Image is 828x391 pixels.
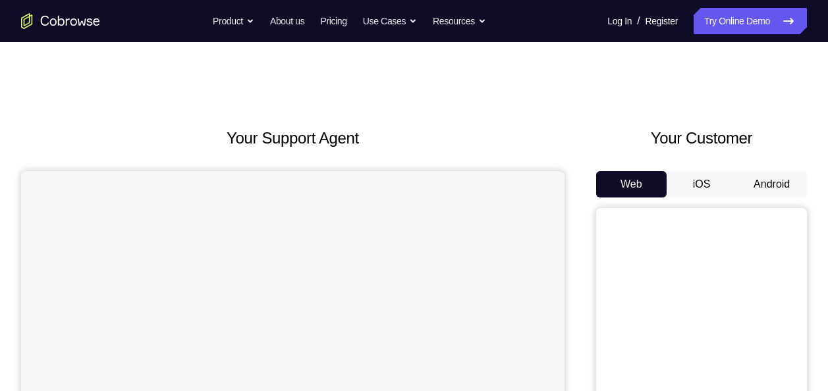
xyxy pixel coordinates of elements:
button: Android [736,171,807,197]
button: Web [596,171,667,197]
span: / [637,13,640,29]
button: Resources [433,8,486,34]
a: Log In [607,8,632,34]
button: iOS [667,171,737,197]
a: Pricing [320,8,346,34]
h2: Your Support Agent [21,126,565,150]
button: Product [213,8,254,34]
a: About us [270,8,304,34]
button: Use Cases [363,8,417,34]
a: Try Online Demo [694,8,807,34]
a: Go to the home page [21,13,100,29]
a: Register [646,8,678,34]
h2: Your Customer [596,126,807,150]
